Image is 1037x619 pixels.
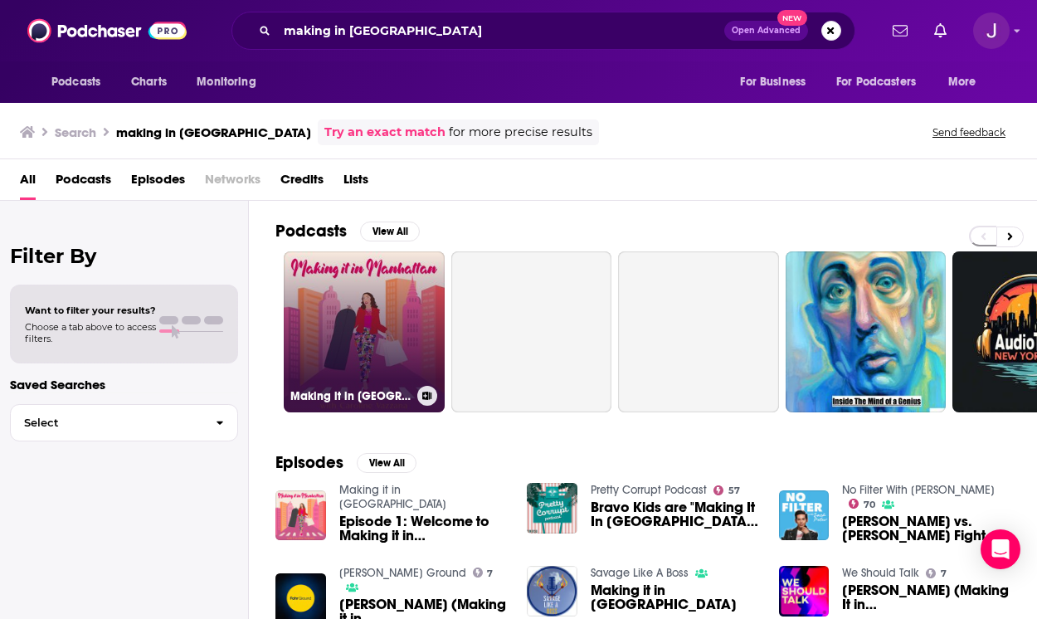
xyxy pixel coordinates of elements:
[849,499,875,509] a: 70
[56,166,111,200] a: Podcasts
[27,15,187,46] img: Podchaser - Follow, Share and Rate Podcasts
[131,71,167,94] span: Charts
[728,66,826,98] button: open menu
[591,583,759,612] span: Making it in [GEOGRAPHIC_DATA]
[740,71,806,94] span: For Business
[357,453,416,473] button: View All
[777,10,807,26] span: New
[290,389,411,403] h3: Making it in [GEOGRAPHIC_DATA]
[275,221,420,241] a: PodcastsView All
[886,17,914,45] a: Show notifications dropdown
[926,568,947,578] a: 7
[197,71,256,94] span: Monitoring
[10,244,238,268] h2: Filter By
[825,66,940,98] button: open menu
[25,305,156,316] span: Want to filter your results?
[275,452,343,473] h2: Episodes
[449,123,592,142] span: for more precise results
[713,485,740,495] a: 57
[51,71,100,94] span: Podcasts
[473,568,494,578] a: 7
[360,222,420,241] button: View All
[527,566,577,617] img: Making it in Manhattan
[842,514,1010,543] a: Jennifer Aydin vs. Danielle Cabral Fight, Bravo Kids Film Making It in Manhattan, & More
[591,583,759,612] a: Making it in Manhattan
[732,27,801,35] span: Open Advanced
[11,417,202,428] span: Select
[527,483,577,534] img: Bravo Kids are "Making It In Manhattan" - Giudices, Biermanns and Kennedys Oh My!
[948,71,976,94] span: More
[20,166,36,200] a: All
[131,166,185,200] a: Episodes
[591,500,759,529] a: Bravo Kids are "Making It In Manhattan" - Giudices, Biermanns and Kennedys Oh My!
[339,514,508,543] span: Episode 1: Welcome to Making it in [GEOGRAPHIC_DATA]!
[591,483,707,497] a: Pretty Corrupt Podcast
[779,490,830,541] img: Jennifer Aydin vs. Danielle Cabral Fight, Bravo Kids Film Making It in Manhattan, & More
[591,566,689,580] a: Savage Like A Boss
[842,583,1010,612] span: [PERSON_NAME] (Making It in [GEOGRAPHIC_DATA])
[40,66,122,98] button: open menu
[591,500,759,529] span: Bravo Kids are "Making It In [GEOGRAPHIC_DATA]" - Giudices, [PERSON_NAME] and [PERSON_NAME] Oh My!
[842,566,919,580] a: We Should Talk
[55,124,96,140] h3: Search
[116,124,311,140] h3: making in [GEOGRAPHIC_DATA]
[185,66,277,98] button: open menu
[343,166,368,200] a: Lists
[842,514,1010,543] span: [PERSON_NAME] vs. [PERSON_NAME] Fight, Bravo Kids Film Making It in [GEOGRAPHIC_DATA], & More
[275,221,347,241] h2: Podcasts
[10,404,238,441] button: Select
[864,501,875,509] span: 70
[973,12,1010,49] button: Show profile menu
[284,251,445,412] a: Making it in [GEOGRAPHIC_DATA]
[25,321,156,344] span: Choose a tab above to access filters.
[275,490,326,541] img: Episode 1: Welcome to Making it in Manhattan!
[728,487,740,495] span: 57
[927,125,1010,139] button: Send feedback
[973,12,1010,49] img: User Profile
[339,483,446,511] a: Making it in Manhattan
[205,166,260,200] span: Networks
[120,66,177,98] a: Charts
[231,12,855,50] div: Search podcasts, credits, & more...
[842,483,995,497] a: No Filter With Zack Peter
[836,71,916,94] span: For Podcasters
[280,166,324,200] a: Credits
[275,452,416,473] a: EpisodesView All
[10,377,238,392] p: Saved Searches
[973,12,1010,49] span: Logged in as josephpapapr
[277,17,724,44] input: Search podcasts, credits, & more...
[941,570,947,578] span: 7
[779,566,830,617] img: Caroline Vazzana (Making It in Manhattan)
[927,17,953,45] a: Show notifications dropdown
[842,583,1010,612] a: Caroline Vazzana (Making It in Manhattan)
[937,66,997,98] button: open menu
[324,123,445,142] a: Try an exact match
[981,529,1020,569] div: Open Intercom Messenger
[339,566,466,580] a: Fohr Ground
[339,514,508,543] a: Episode 1: Welcome to Making it in Manhattan!
[487,570,493,578] span: 7
[724,21,808,41] button: Open AdvancedNew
